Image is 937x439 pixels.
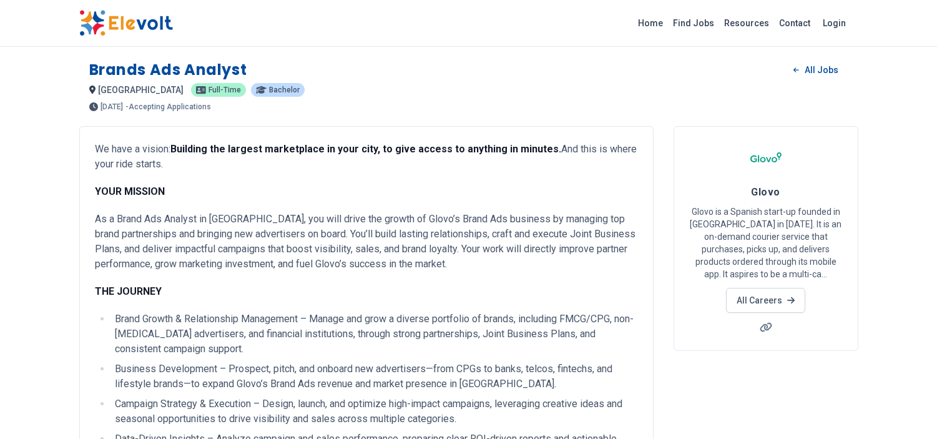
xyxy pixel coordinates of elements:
a: Resources [719,13,774,33]
span: Full-time [208,86,241,94]
p: As a Brand Ads Analyst in [GEOGRAPHIC_DATA], you will drive the growth of Glovo’s Brand Ads busin... [95,212,638,272]
p: We have a vision: And this is where your ride starts. [95,142,638,172]
strong: YOUR MISSION [95,185,165,197]
strong: . [559,143,561,155]
img: Glovo [750,142,782,173]
a: Home [633,13,668,33]
h1: Brands Ads Analyst [89,60,247,80]
span: Glovo [751,186,780,198]
li: Brand Growth & Relationship Management – Manage and grow a diverse portfolio of brands, including... [111,312,638,357]
a: All Careers [726,288,805,313]
strong: THE JOURNEY [95,285,162,297]
a: Contact [774,13,815,33]
li: Business Development – Prospect, pitch, and onboard new advertisers—from CPGs to banks, telcos, f... [111,362,638,392]
span: [GEOGRAPHIC_DATA] [98,85,184,95]
strong: Building the largest marketplace in your city, to give access to anything in minutes [170,143,559,155]
li: Campaign Strategy & Execution – Design, launch, and optimize high-impact campaigns, leveraging cr... [111,397,638,427]
a: Login [815,11,853,36]
a: Find Jobs [668,13,719,33]
span: [DATE] [101,103,123,111]
p: - Accepting Applications [125,103,211,111]
p: Glovo is a Spanish start-up founded in [GEOGRAPHIC_DATA] in [DATE]. It is an on-demand courier se... [689,205,843,280]
a: All Jobs [783,61,848,79]
img: Elevolt [79,10,173,36]
span: Bachelor [269,86,300,94]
